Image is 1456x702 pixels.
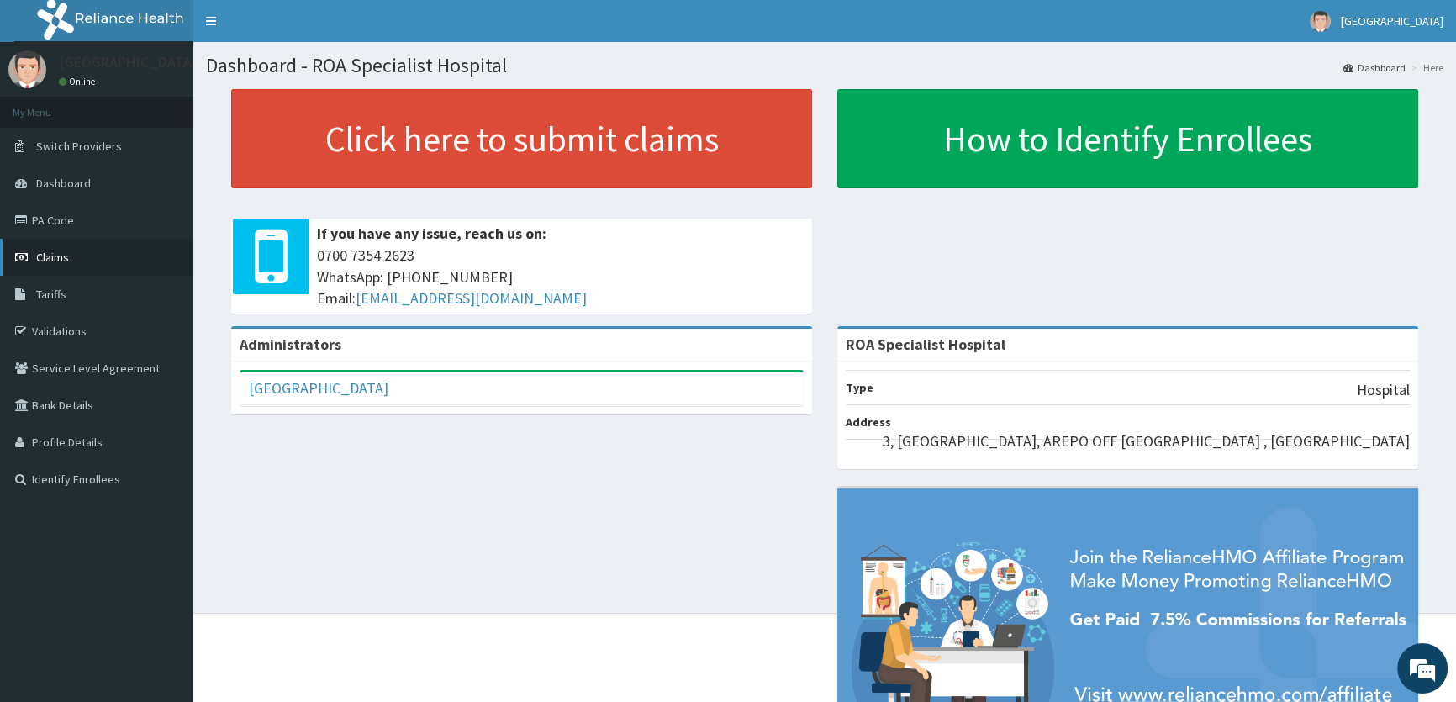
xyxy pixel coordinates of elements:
[317,245,804,309] span: 0700 7354 2623 WhatsApp: [PHONE_NUMBER] Email:
[98,212,232,382] span: We're online!
[846,414,891,430] b: Address
[59,76,99,87] a: Online
[8,50,46,88] img: User Image
[59,55,198,70] p: [GEOGRAPHIC_DATA]
[1341,13,1443,29] span: [GEOGRAPHIC_DATA]
[846,380,873,395] b: Type
[249,378,388,398] a: [GEOGRAPHIC_DATA]
[231,89,812,188] a: Click here to submit claims
[276,8,316,49] div: Minimize live chat window
[317,224,546,243] b: If you have any issue, reach us on:
[883,430,1410,452] p: 3, [GEOGRAPHIC_DATA], AREPO OFF [GEOGRAPHIC_DATA] , [GEOGRAPHIC_DATA]
[87,94,282,116] div: Chat with us now
[36,176,91,191] span: Dashboard
[1407,61,1443,75] li: Here
[36,250,69,265] span: Claims
[31,84,68,126] img: d_794563401_company_1708531726252_794563401
[846,335,1005,354] strong: ROA Specialist Hospital
[837,89,1418,188] a: How to Identify Enrollees
[36,287,66,302] span: Tariffs
[8,459,320,518] textarea: Type your message and hit 'Enter'
[1343,61,1406,75] a: Dashboard
[36,139,122,154] span: Switch Providers
[240,335,341,354] b: Administrators
[1310,11,1331,32] img: User Image
[206,55,1443,77] h1: Dashboard - ROA Specialist Hospital
[1357,379,1410,401] p: Hospital
[356,288,587,308] a: [EMAIL_ADDRESS][DOMAIN_NAME]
